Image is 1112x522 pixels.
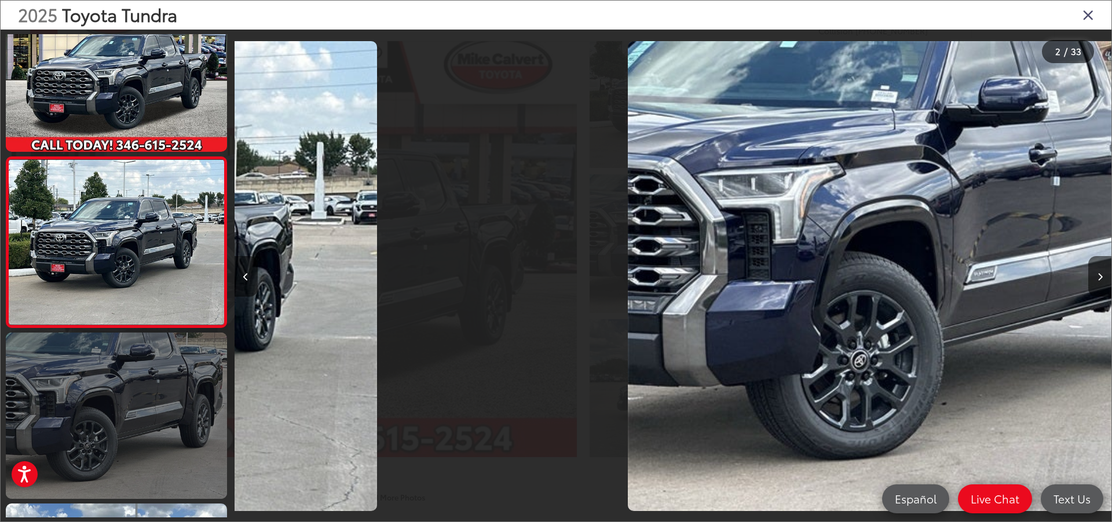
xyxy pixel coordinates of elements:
button: Previous image [235,256,258,297]
span: Live Chat [965,491,1025,506]
span: Text Us [1048,491,1096,506]
button: Next image [1088,256,1111,297]
span: 2025 [18,2,57,27]
i: Close gallery [1082,7,1094,22]
a: Español [882,484,949,513]
span: Español [889,491,942,506]
a: Text Us [1041,484,1103,513]
span: 33 [1071,45,1081,57]
img: 2025 Toyota Tundra Platinum [6,160,226,324]
a: Live Chat [958,484,1032,513]
span: Toyota Tundra [62,2,177,27]
span: 2 [1055,45,1060,57]
span: / [1063,48,1069,56]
